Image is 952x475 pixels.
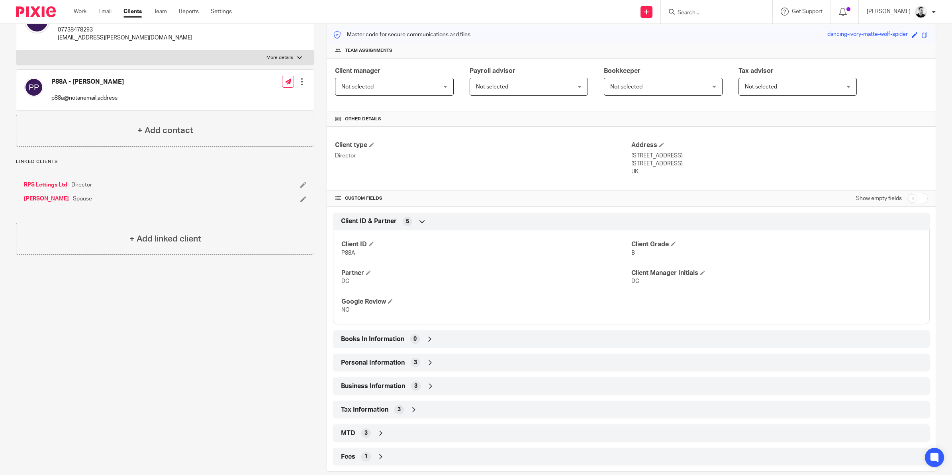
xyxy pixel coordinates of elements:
[179,8,199,16] a: Reports
[345,116,381,122] span: Other details
[631,240,921,249] h4: Client Grade
[24,181,67,189] a: RPS Lettings Ltd
[51,94,124,102] p: p88a@notanemail.address
[341,279,349,284] span: DC
[792,9,823,14] span: Get Support
[98,8,112,16] a: Email
[123,8,142,16] a: Clients
[631,250,635,256] span: B
[364,429,368,437] span: 3
[414,359,417,367] span: 3
[24,78,43,97] img: svg%3E
[129,233,201,245] h4: + Add linked client
[631,168,928,176] p: UK
[335,141,631,149] h4: Client type
[827,30,908,39] div: dancing-ivory-matte-wolf-spider
[738,68,774,74] span: Tax advisor
[345,47,392,54] span: Team assignments
[470,68,515,74] span: Payroll advisor
[341,307,350,313] span: NO
[915,6,927,18] img: Dave_2025.jpg
[414,382,417,390] span: 3
[867,8,911,16] p: [PERSON_NAME]
[341,240,631,249] h4: Client ID
[364,453,368,461] span: 1
[341,359,405,367] span: Personal Information
[341,298,631,306] h4: Google Review
[341,406,388,414] span: Tax Information
[51,78,124,86] h4: P88A - [PERSON_NAME]
[631,279,639,284] span: DC
[610,84,643,90] span: Not selected
[341,217,397,226] span: Client ID & Partner
[74,8,86,16] a: Work
[341,250,355,256] span: P88A
[16,6,56,17] img: Pixie
[71,181,92,189] span: Director
[413,335,417,343] span: 0
[476,84,508,90] span: Not selected
[631,141,928,149] h4: Address
[631,269,921,277] h4: Client Manager Initials
[73,195,92,203] span: Spouse
[335,68,380,74] span: Client manager
[406,218,409,226] span: 5
[631,152,928,160] p: [STREET_ADDRESS]
[604,68,641,74] span: Bookkeeper
[211,8,232,16] a: Settings
[341,335,404,343] span: Books In Information
[266,55,293,61] p: More details
[745,84,777,90] span: Not selected
[58,34,192,42] p: [EMAIL_ADDRESS][PERSON_NAME][DOMAIN_NAME]
[856,194,902,202] label: Show empty fields
[24,195,69,203] a: [PERSON_NAME]
[335,195,631,202] h4: CUSTOM FIELDS
[341,429,355,438] span: MTD
[16,159,314,165] p: Linked clients
[333,31,470,39] p: Master code for secure communications and files
[631,160,928,168] p: [STREET_ADDRESS]
[341,453,355,461] span: Fees
[58,26,192,34] p: 07738478293
[341,382,405,391] span: Business Information
[137,124,193,137] h4: + Add contact
[398,406,401,414] span: 3
[154,8,167,16] a: Team
[341,84,374,90] span: Not selected
[341,269,631,277] h4: Partner
[677,10,748,17] input: Search
[335,152,631,160] p: Director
